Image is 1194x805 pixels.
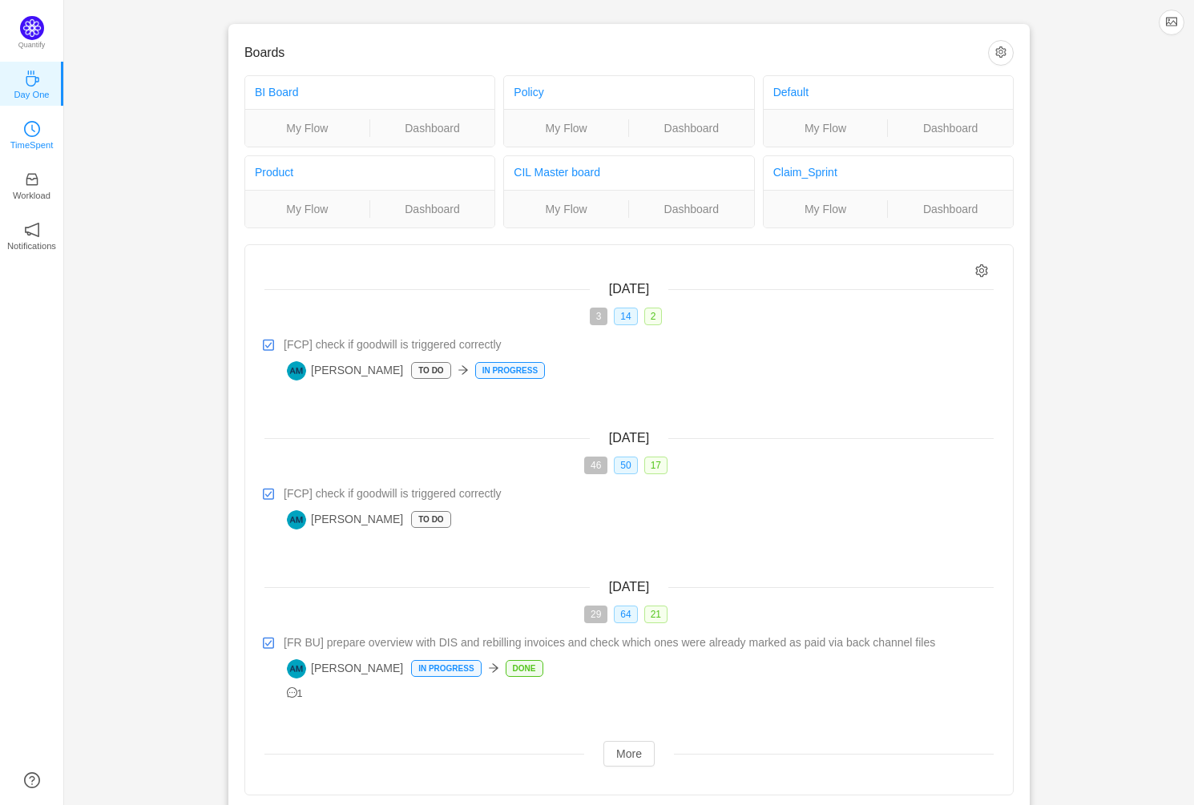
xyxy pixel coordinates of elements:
a: Default [773,86,809,99]
span: [PERSON_NAME] [287,361,403,380]
span: 21 [644,606,668,623]
span: 50 [614,457,637,474]
span: [FR BU] prepare overview with DIS and rebilling invoices and check which ones were already marked... [284,634,935,651]
p: TimeSpent [10,138,54,152]
p: In Progress [412,661,480,676]
a: icon: clock-circleTimeSpent [24,126,40,142]
span: [PERSON_NAME] [287,659,403,678]
a: Dashboard [629,119,754,137]
span: 64 [614,606,637,623]
a: BI Board [255,86,298,99]
i: icon: message [287,687,297,698]
a: Dashboard [370,200,495,218]
span: 46 [584,457,607,474]
i: icon: setting [975,264,989,278]
a: Product [255,166,293,179]
p: Quantify [18,40,46,51]
span: [FCP] check if goodwill is triggered correctly [284,336,502,353]
a: icon: notificationNotifications [24,227,40,243]
span: 1 [287,688,303,699]
a: Dashboard [370,119,495,137]
span: 29 [584,606,607,623]
p: To Do [412,512,450,527]
i: icon: clock-circle [24,121,40,137]
a: Dashboard [888,119,1013,137]
p: In Progress [476,363,544,378]
p: Done [506,661,543,676]
a: icon: inboxWorkload [24,176,40,192]
a: My Flow [245,119,369,137]
span: 14 [614,308,637,325]
p: Notifications [7,239,56,253]
span: 3 [590,308,608,325]
i: icon: notification [24,222,40,238]
p: Workload [13,188,50,203]
a: [FCP] check if goodwill is triggered correctly [284,485,994,502]
a: My Flow [504,200,628,218]
a: Dashboard [888,200,1013,218]
i: icon: coffee [24,70,40,87]
span: [PERSON_NAME] [287,510,403,529]
button: More [603,741,655,767]
a: My Flow [504,119,628,137]
span: [DATE] [609,431,649,445]
i: icon: inbox [24,171,40,187]
span: 2 [644,308,663,325]
a: CIL Master board [514,166,600,179]
p: Day One [14,87,49,102]
h3: Boards [244,45,988,61]
i: icon: arrow-right [488,662,499,674]
a: icon: coffeeDay One [24,75,40,91]
img: AM [287,659,306,678]
i: icon: arrow-right [458,364,469,376]
img: AM [287,510,306,529]
a: icon: question-circle [24,772,40,788]
img: AM [287,361,306,380]
img: Quantify [20,16,44,40]
a: Claim_Sprint [773,166,837,179]
p: To Do [412,363,450,378]
a: My Flow [764,119,888,137]
a: My Flow [764,200,888,218]
button: icon: setting [988,40,1014,66]
span: [FCP] check if goodwill is triggered correctly [284,485,502,502]
span: [DATE] [609,580,649,594]
button: icon: picture [1159,10,1184,35]
a: [FR BU] prepare overview with DIS and rebilling invoices and check which ones were already marked... [284,634,994,651]
a: [FCP] check if goodwill is triggered correctly [284,336,994,353]
a: Policy [514,86,543,99]
span: [DATE] [609,282,649,296]
a: Dashboard [629,200,754,218]
a: My Flow [245,200,369,218]
span: 17 [644,457,668,474]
